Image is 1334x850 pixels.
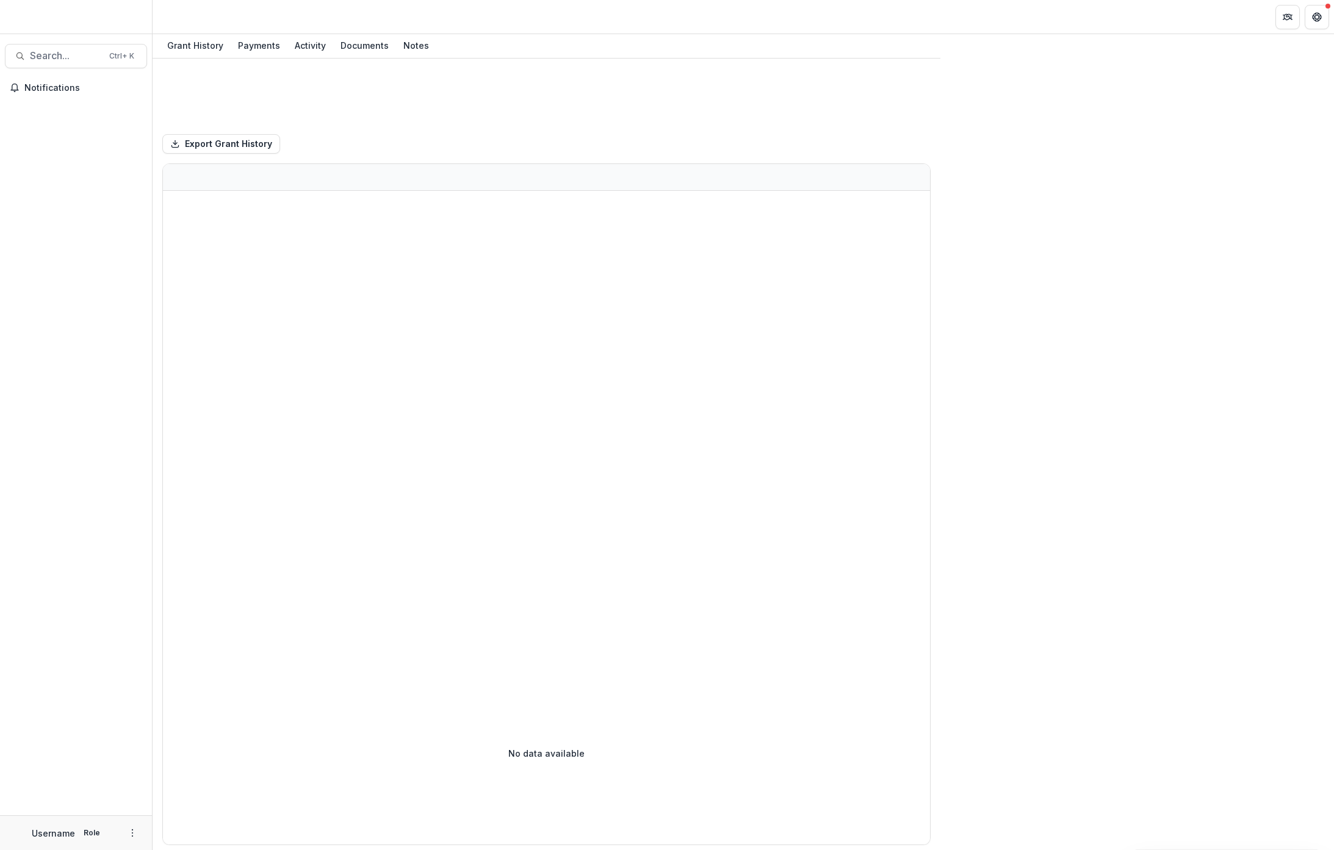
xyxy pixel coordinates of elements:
[30,50,102,62] span: Search...
[336,34,394,58] a: Documents
[290,34,331,58] a: Activity
[233,37,285,54] div: Payments
[80,827,104,838] p: Role
[398,37,434,54] div: Notes
[162,34,228,58] a: Grant History
[125,826,140,840] button: More
[1275,5,1300,29] button: Partners
[5,78,147,98] button: Notifications
[290,37,331,54] div: Activity
[162,37,228,54] div: Grant History
[5,44,147,68] button: Search...
[233,34,285,58] a: Payments
[336,37,394,54] div: Documents
[398,34,434,58] a: Notes
[24,83,142,93] span: Notifications
[1305,5,1329,29] button: Get Help
[32,827,75,840] p: Username
[162,134,280,154] button: Export Grant History
[107,49,137,63] div: Ctrl + K
[508,747,585,760] p: No data available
